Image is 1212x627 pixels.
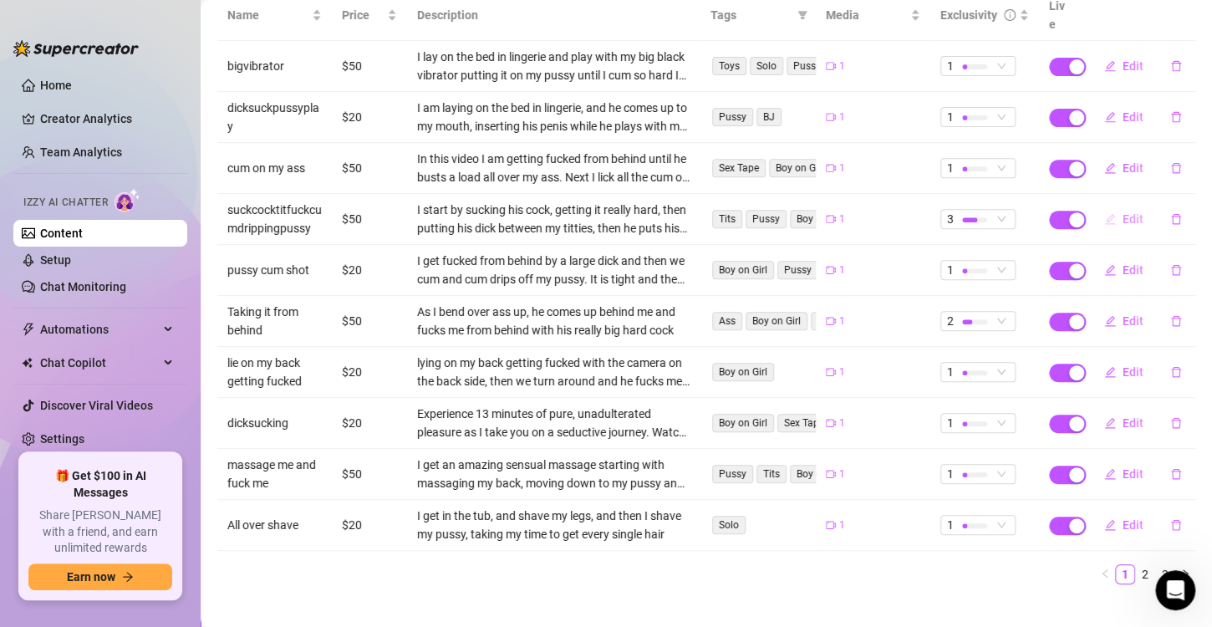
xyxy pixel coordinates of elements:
span: edit [1104,519,1116,531]
span: Boy on Girl [712,363,774,381]
td: lie on my back getting fucked [217,347,332,398]
button: delete [1157,461,1195,487]
button: Edit [1091,308,1157,334]
span: 1 [839,415,845,431]
a: 1 [1116,565,1134,584]
span: right [1180,568,1190,579]
span: delete [1170,366,1182,378]
td: dicksuckpussyplay [217,92,332,143]
td: $20 [332,92,407,143]
span: video-camera [826,316,836,326]
span: Pussy [777,261,818,279]
span: 1 [839,161,845,176]
button: delete [1157,359,1195,385]
span: Edit [1123,59,1143,73]
button: Edit [1091,512,1157,538]
span: Price [342,6,384,24]
span: delete [1170,315,1182,327]
button: delete [1157,512,1195,538]
span: delete [1170,264,1182,276]
span: 1 [947,414,954,432]
span: edit [1104,366,1116,378]
span: 1 [839,263,845,278]
button: delete [1157,257,1195,283]
div: I am laying on the bed in lingerie, and he comes up to my mouth, inserting his penis while he pla... [417,99,690,135]
button: Edit [1091,461,1157,487]
span: 2 [947,312,954,330]
span: Edit [1123,161,1143,175]
div: Experience 13 minutes of pure, unadulterated pleasure as I take you on a seductive journey. Watch... [417,405,690,441]
span: edit [1104,417,1116,429]
span: Edit [1123,365,1143,379]
span: 1 [947,516,954,534]
td: $50 [332,41,407,92]
div: In this video I am getting fucked from behind until he busts a load all over my ass. Next I lick ... [417,150,690,186]
button: delete [1157,53,1195,79]
div: I get in the tub, and shave my legs, and then I shave my pussy, taking my time to get every singl... [417,507,690,543]
button: right [1175,564,1195,584]
span: video-camera [826,520,836,530]
span: Pussy [712,465,753,483]
span: Pussy [746,210,787,228]
span: 3 [947,210,954,228]
div: I get an amazing sensual massage starting with massaging my back, moving down to my pussy and pla... [417,456,690,492]
button: Edit [1091,155,1157,181]
span: edit [1104,60,1116,72]
span: delete [1170,60,1182,72]
span: Boy on Girl [790,465,852,483]
button: Edit [1091,53,1157,79]
li: 2 [1135,564,1155,584]
span: delete [1170,417,1182,429]
span: delete [1170,468,1182,480]
td: $20 [332,500,407,551]
li: Previous Page [1095,564,1115,584]
button: left [1095,564,1115,584]
a: Home [40,79,72,92]
a: Settings [40,432,84,446]
span: 1 [947,159,954,177]
span: Media [826,6,907,24]
div: I lay on the bed in lingerie and play with my big black vibrator putting it on my pussy until I c... [417,48,690,84]
div: I start by sucking his cock, getting it really hard, then putting his dick between my titties, th... [417,201,690,237]
td: bigvibrator [217,41,332,92]
span: video-camera [826,163,836,173]
span: Share [PERSON_NAME] with a friend, and earn unlimited rewards [28,507,172,557]
div: Exclusivity [940,6,997,24]
span: Edit [1123,110,1143,124]
span: 1 [839,517,845,533]
span: Ass [712,312,742,330]
span: Solo [712,516,746,534]
span: Tags [710,6,790,24]
span: Toys [712,57,746,75]
td: All over shave [217,500,332,551]
span: left [1100,568,1110,579]
span: filter [794,3,811,28]
td: $20 [332,347,407,398]
span: 1 [839,59,845,74]
span: edit [1104,111,1116,123]
span: 1 [947,57,954,75]
span: Edit [1123,212,1143,226]
span: Boy on Girl [712,261,774,279]
span: video-camera [826,265,836,275]
span: Edit [1123,314,1143,328]
span: Boy on Girl [769,159,831,177]
button: Earn nowarrow-right [28,563,172,590]
span: Boy on Girl [746,312,807,330]
span: edit [1104,315,1116,327]
span: 1 [839,212,845,227]
span: Sex Tape [712,159,766,177]
span: delete [1170,519,1182,531]
span: video-camera [826,61,836,71]
button: Edit [1091,257,1157,283]
span: delete [1170,213,1182,225]
span: video-camera [826,112,836,122]
td: $20 [332,245,407,296]
span: Edit [1123,518,1143,532]
span: Tits [756,465,787,483]
span: thunderbolt [22,323,35,336]
td: $50 [332,296,407,347]
button: delete [1157,155,1195,181]
button: Edit [1091,206,1157,232]
img: logo-BBDzfeDw.svg [13,40,139,57]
